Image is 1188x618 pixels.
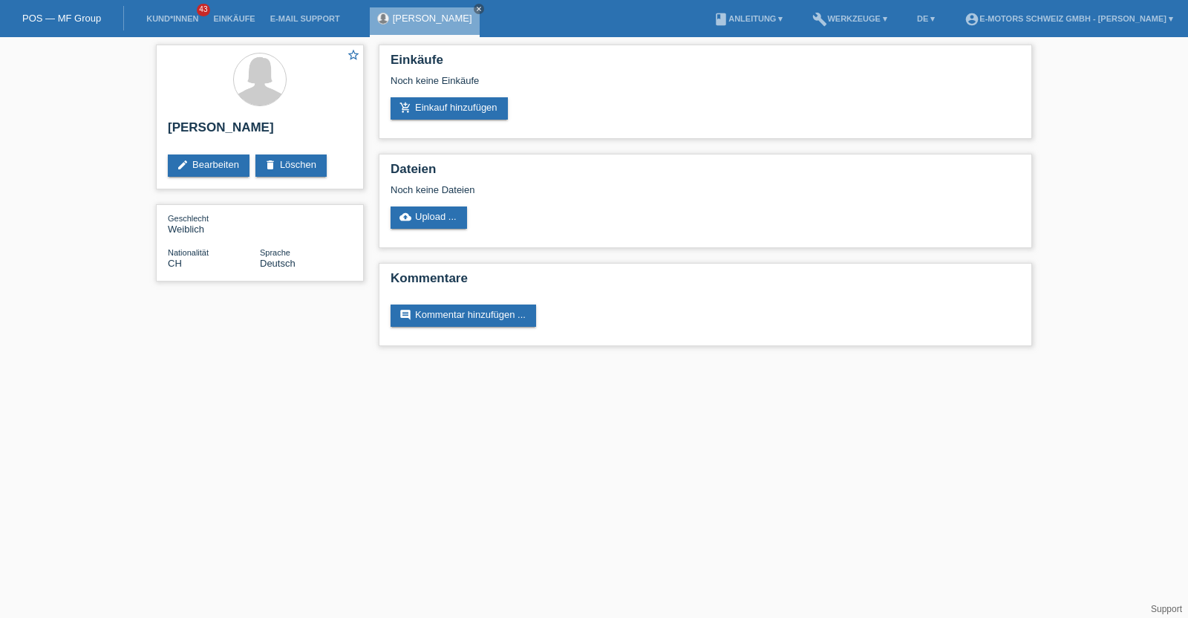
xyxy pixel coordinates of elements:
[714,12,728,27] i: book
[965,12,979,27] i: account_circle
[393,13,472,24] a: [PERSON_NAME]
[812,12,827,27] i: build
[957,14,1181,23] a: account_circleE-Motors Schweiz GmbH - [PERSON_NAME] ▾
[805,14,895,23] a: buildWerkzeuge ▾
[264,159,276,171] i: delete
[168,248,209,257] span: Nationalität
[399,211,411,223] i: cloud_upload
[168,154,249,177] a: editBearbeiten
[177,159,189,171] i: edit
[474,4,484,14] a: close
[391,184,844,195] div: Noch keine Dateien
[391,97,508,120] a: add_shopping_cartEinkauf hinzufügen
[255,154,327,177] a: deleteLöschen
[391,305,536,327] a: commentKommentar hinzufügen ...
[391,271,1020,293] h2: Kommentare
[139,14,206,23] a: Kund*innen
[1151,604,1182,614] a: Support
[910,14,942,23] a: DE ▾
[22,13,101,24] a: POS — MF Group
[168,214,209,223] span: Geschlecht
[347,48,360,62] i: star_border
[391,162,1020,184] h2: Dateien
[206,14,262,23] a: Einkäufe
[168,212,260,235] div: Weiblich
[260,258,296,269] span: Deutsch
[263,14,347,23] a: E-Mail Support
[260,248,290,257] span: Sprache
[391,75,1020,97] div: Noch keine Einkäufe
[399,309,411,321] i: comment
[168,120,352,143] h2: [PERSON_NAME]
[391,53,1020,75] h2: Einkäufe
[168,258,182,269] span: Schweiz
[399,102,411,114] i: add_shopping_cart
[706,14,790,23] a: bookAnleitung ▾
[391,206,467,229] a: cloud_uploadUpload ...
[475,5,483,13] i: close
[197,4,210,16] span: 43
[347,48,360,64] a: star_border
